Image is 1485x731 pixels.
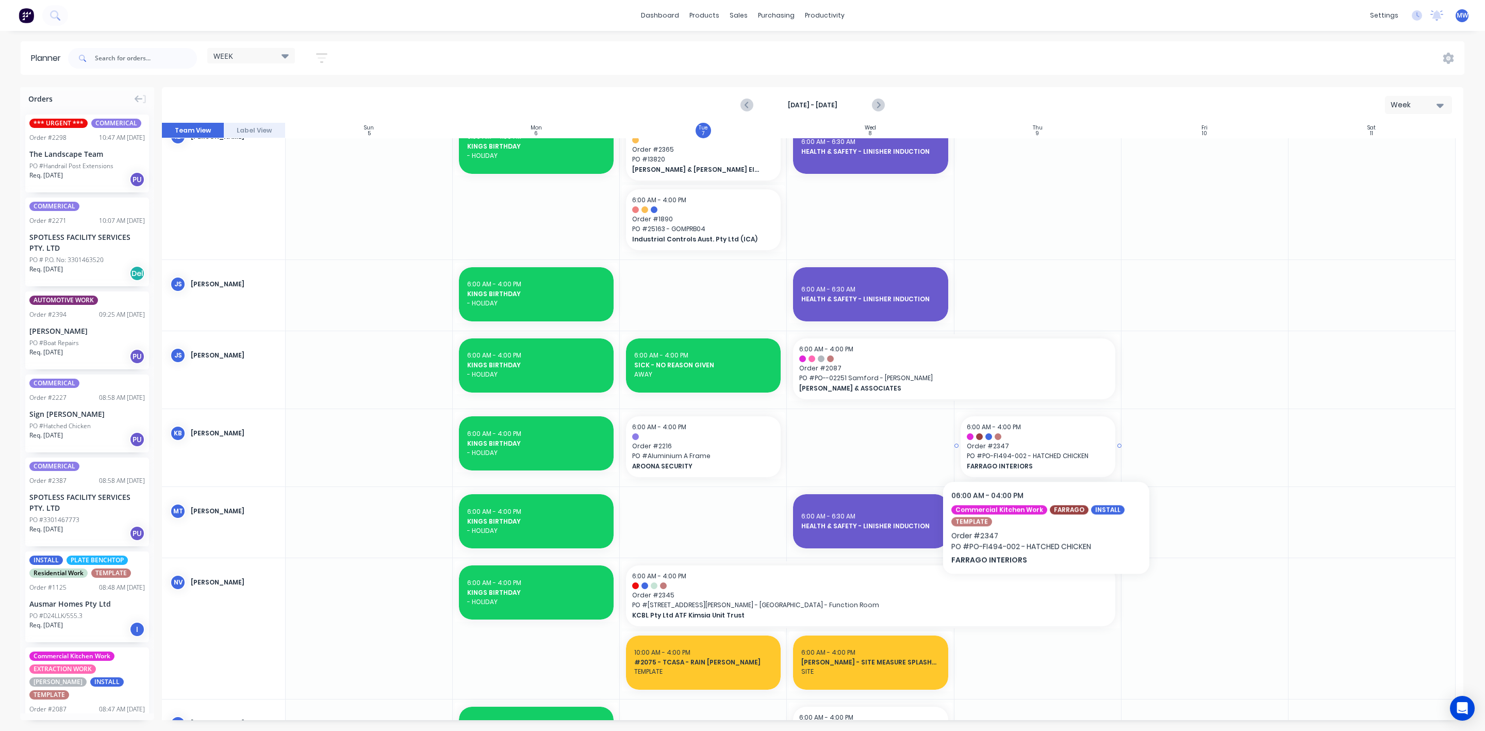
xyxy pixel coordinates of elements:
[1201,125,1208,131] div: Fri
[632,462,761,471] span: AROONA SECURITY
[99,583,145,592] div: 08:48 AM [DATE]
[632,196,686,204] span: 6:00 AM - 4:00 PM
[191,719,277,728] div: [PERSON_NAME]
[632,442,774,451] span: Order # 2216
[129,266,145,281] div: Del
[1450,696,1475,721] div: Open Intercom Messenger
[29,348,63,357] span: Req. [DATE]
[29,232,145,253] div: SPOTLESS FACILITY SERVICES PTY. LTD
[191,578,277,587] div: [PERSON_NAME]
[191,351,277,360] div: [PERSON_NAME]
[467,597,605,607] span: - HOLIDAY
[1370,131,1373,136] div: 11
[1033,125,1043,131] div: Thu
[29,202,79,211] span: COMMERICAL
[467,280,521,288] span: 6:00 AM - 4:00 PM
[799,345,853,353] span: 6:00 AM - 4:00 PM
[129,526,145,541] div: PU
[29,161,113,171] div: PO #Handrail Post Extensions
[467,299,605,308] span: - HOLIDAY
[467,448,605,458] span: - HOLIDAY
[19,8,34,23] img: Factory
[29,431,63,440] span: Req. [DATE]
[29,310,67,319] div: Order # 2394
[702,131,704,136] div: 7
[634,667,772,676] span: TEMPLATE
[1391,100,1438,110] div: Week
[865,125,876,131] div: Wed
[801,667,939,676] span: SITE
[170,426,186,441] div: KB
[91,568,131,578] span: TEMPLATE
[29,556,63,565] span: INSTALL
[67,556,128,565] span: PLATE BENCHTOP
[801,522,939,531] span: HEALTH & SAFETY - LINISHER INDUCTION
[634,370,772,379] span: AWAY
[800,8,850,23] div: productivity
[364,125,374,131] div: Sun
[29,568,88,578] span: Residential Work
[29,705,67,714] div: Order # 2087
[684,8,724,23] div: products
[799,384,1078,393] span: [PERSON_NAME] & ASSOCIATES
[170,277,186,292] div: JS
[29,690,69,700] span: TEMPLATE
[801,285,855,294] span: 6:00 AM - 6:30 AM
[29,476,67,485] div: Order # 2387
[29,621,63,630] span: Req. [DATE]
[29,664,96,674] span: EXTRACTION WORK
[90,677,124,687] span: INSTALL
[29,611,82,621] div: PO #D24LLK/555.3
[467,578,521,587] span: 6:00 AM - 4:00 PM
[799,364,1109,373] span: Order # 2087
[29,338,79,348] div: PO #Boat Repairs
[129,622,145,637] div: I
[467,439,605,448] span: KINGS BIRTHDAY
[29,133,67,142] div: Order # 2298
[29,149,145,159] div: The Landscape Team
[761,101,864,110] strong: [DATE] - [DATE]
[467,588,605,597] span: KINGS BIRTHDAY
[29,492,145,513] div: SPOTLESS FACILITY SERVICES PTY. LTD
[191,280,277,289] div: [PERSON_NAME]
[29,421,91,431] div: PO #Hatched Chicken
[799,373,1109,383] span: PO # PO--02251 Samford - [PERSON_NAME]
[724,8,753,23] div: sales
[531,125,542,131] div: Mon
[170,503,186,519] div: mt
[467,289,605,299] span: KINGS BIRTHDAY
[634,361,772,370] span: SICK - NO REASON GIVEN
[91,119,141,128] span: COMMERICAL
[99,310,145,319] div: 09:25 AM [DATE]
[632,155,774,164] span: PO # 13820
[634,351,688,360] span: 6:00 AM - 4:00 PM
[29,255,104,265] div: PO # P.O. No: 3301463520
[95,48,197,69] input: Search for orders...
[162,123,224,138] button: Team View
[967,423,1021,431] span: 6:00 AM - 4:00 PM
[467,361,605,370] span: KINGS BIRTHDAY
[699,125,707,131] div: Tue
[634,658,772,667] span: #2075 - TCASA - RAIN [PERSON_NAME]
[632,165,761,174] span: [PERSON_NAME] & [PERSON_NAME] Electrical
[467,517,605,526] span: KINGS BIRTHDAY
[29,652,114,661] span: Commercial Kitchen Work
[467,370,605,379] span: - HOLIDAY
[1457,11,1468,20] span: MW
[467,507,521,516] span: 6:00 AM - 4:00 PM
[632,235,761,244] span: Industrial Controls Aust. Pty Ltd (ICA)
[534,131,538,136] div: 6
[799,713,853,722] span: 6:00 AM - 4:00 PM
[632,591,1109,600] span: Order # 2345
[632,572,686,580] span: 6:00 AM - 4:00 PM
[801,648,855,657] span: 6:00 AM - 4:00 PM
[99,216,145,225] div: 10:07 AM [DATE]
[29,598,145,609] div: Ausmar Homes Pty Ltd
[99,476,145,485] div: 08:58 AM [DATE]
[632,600,1109,610] span: PO # [STREET_ADDRESS][PERSON_NAME] - [GEOGRAPHIC_DATA] - Function Room
[29,216,67,225] div: Order # 2271
[29,171,63,180] span: Req. [DATE]
[1036,131,1039,136] div: 9
[1385,96,1452,114] button: Week
[129,349,145,364] div: PU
